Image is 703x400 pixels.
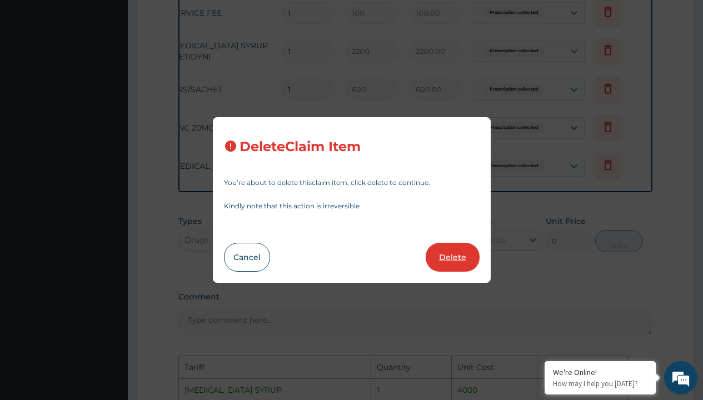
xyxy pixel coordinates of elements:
[6,275,212,314] textarea: Type your message and hit 'Enter'
[224,203,480,209] p: Kindly note that this action is irreversible
[58,62,187,77] div: Chat with us now
[64,126,153,238] span: We're online!
[240,139,361,154] h3: Delete Claim Item
[426,243,480,272] button: Delete
[553,367,647,377] div: We're Online!
[224,179,480,186] p: You’re about to delete this claim item , click delete to continue.
[182,6,209,32] div: Minimize live chat window
[21,56,45,83] img: d_794563401_company_1708531726252_794563401
[553,379,647,388] p: How may I help you today?
[224,243,270,272] button: Cancel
